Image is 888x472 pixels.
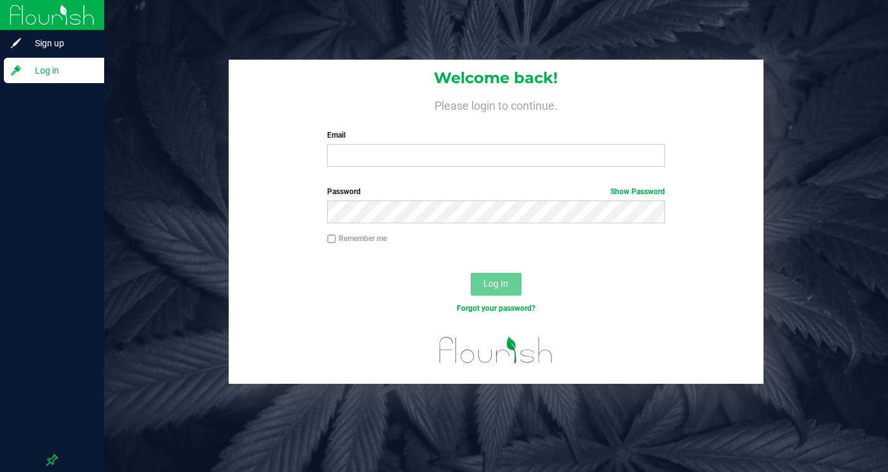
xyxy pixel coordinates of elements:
span: Log In [483,279,508,289]
span: Sign up [22,36,98,51]
a: Show Password [610,187,665,196]
label: Email [327,129,665,141]
label: Remember me [327,233,387,244]
inline-svg: Sign up [10,37,22,49]
h4: Please login to continue. [229,96,764,112]
input: Remember me [327,235,336,244]
h1: Welcome back! [229,70,764,86]
inline-svg: Log in [10,64,22,77]
img: flourish_logo.svg [429,327,563,373]
label: Pin the sidebar to full width on large screens [46,454,58,466]
button: Log In [471,273,521,296]
span: Password [327,187,361,196]
span: Log in [22,63,98,78]
a: Forgot your password? [457,304,535,313]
